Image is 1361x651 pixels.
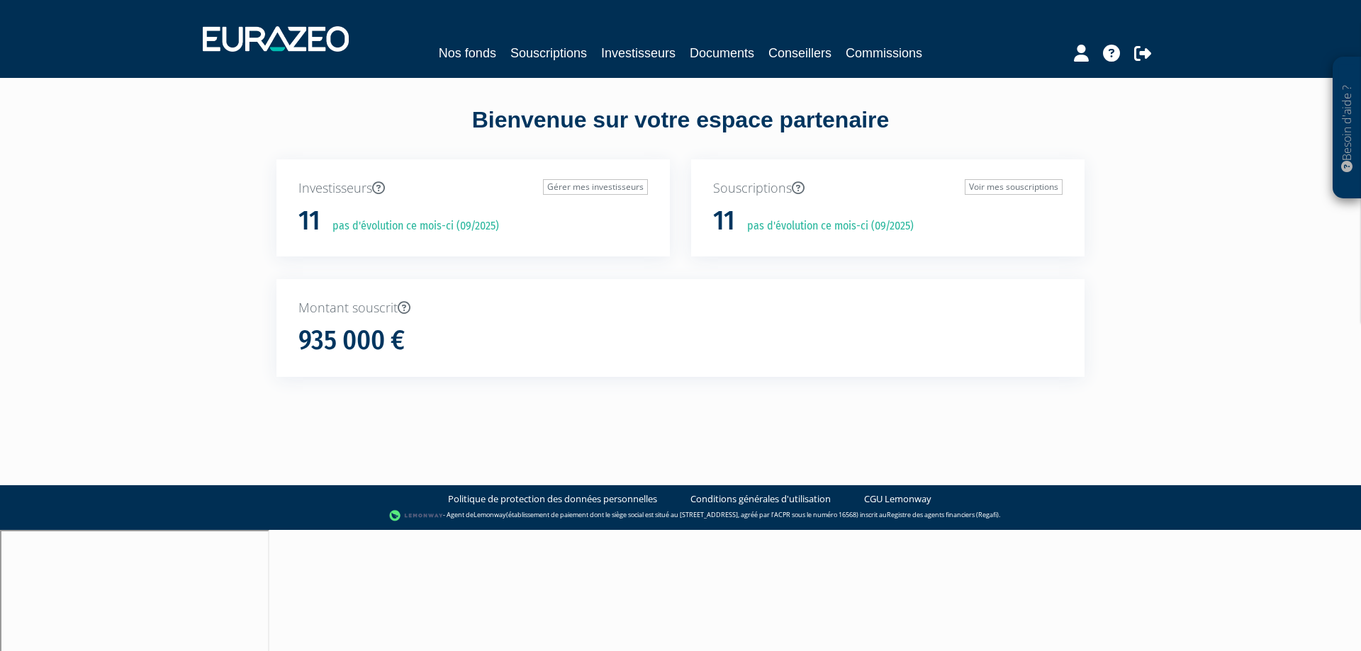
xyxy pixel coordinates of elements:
[713,179,1063,198] p: Souscriptions
[965,179,1063,195] a: Voir mes souscriptions
[1339,64,1355,192] p: Besoin d'aide ?
[768,43,831,63] a: Conseillers
[864,492,931,506] a: CGU Lemonway
[713,206,735,236] h1: 11
[14,509,1347,523] div: - Agent de (établissement de paiement dont le siège social est situé au [STREET_ADDRESS], agréé p...
[298,299,1063,317] p: Montant souscrit
[203,26,349,52] img: 1732889491-logotype_eurazeo_blanc_rvb.png
[439,43,496,63] a: Nos fonds
[323,218,499,234] p: pas d'évolution ce mois-ci (09/2025)
[474,510,506,519] a: Lemonway
[601,43,676,63] a: Investisseurs
[690,492,831,506] a: Conditions générales d'utilisation
[266,104,1095,159] div: Bienvenue sur votre espace partenaire
[543,179,648,195] a: Gérer mes investisseurs
[298,206,320,236] h1: 11
[448,492,657,506] a: Politique de protection des données personnelles
[510,43,587,63] a: Souscriptions
[737,218,914,234] p: pas d'évolution ce mois-ci (09/2025)
[389,509,444,523] img: logo-lemonway.png
[298,326,405,356] h1: 935 000 €
[690,43,754,63] a: Documents
[846,43,922,63] a: Commissions
[887,510,999,519] a: Registre des agents financiers (Regafi)
[298,179,648,198] p: Investisseurs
